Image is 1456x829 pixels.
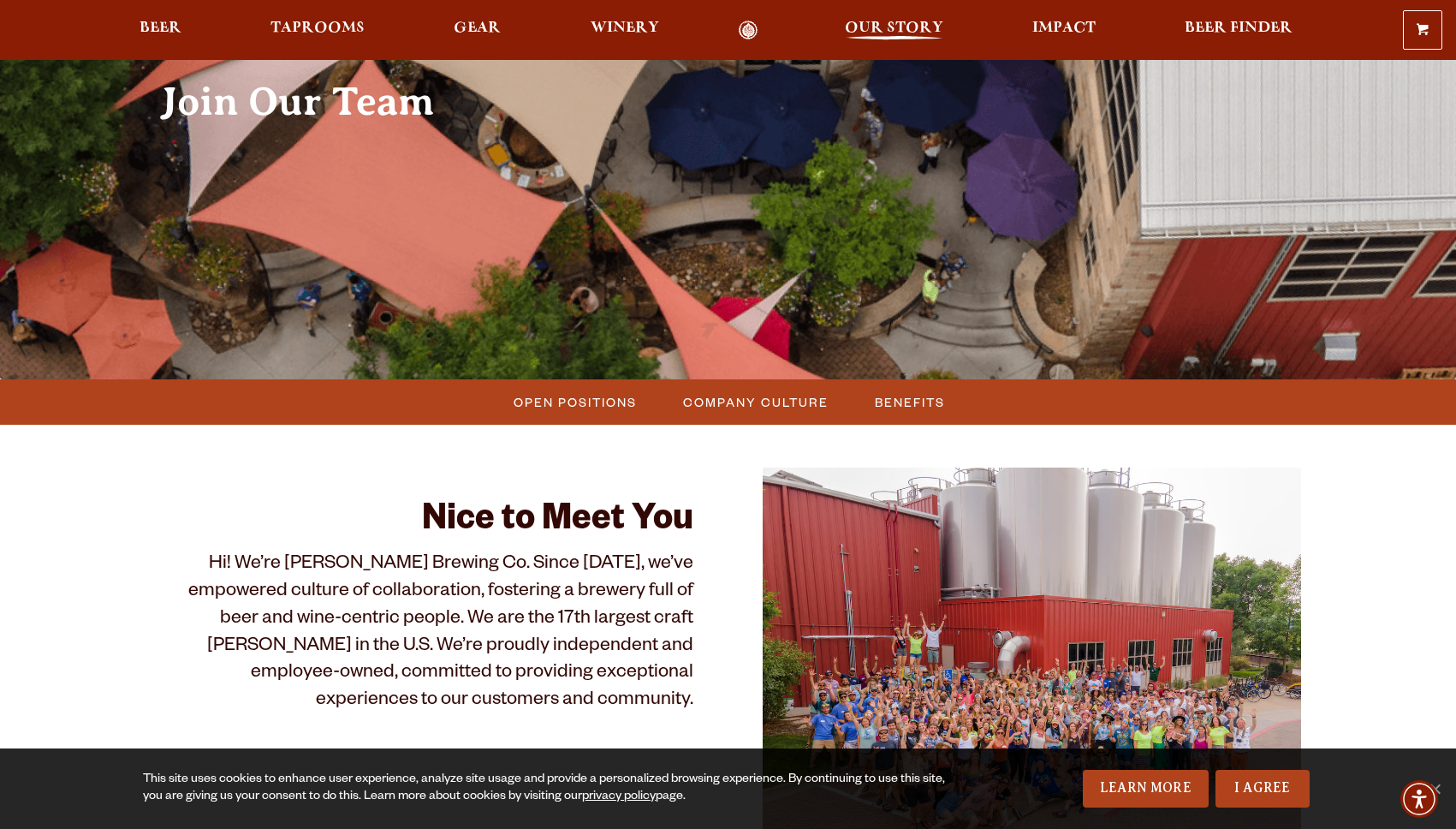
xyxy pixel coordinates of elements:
[716,21,781,40] a: Odell Home
[1083,770,1209,808] a: Learn More
[454,21,501,35] span: Gear
[673,390,837,414] a: Company Culture
[683,390,829,414] span: Company Culture
[1032,21,1096,35] span: Impact
[1215,770,1310,808] a: I Agree
[1021,21,1107,40] a: Impact
[270,21,365,35] span: Taprooms
[875,390,945,414] span: Benefits
[1185,21,1293,35] span: Beer Finder
[579,21,670,40] a: Winery
[155,502,694,543] h2: Nice to Meet You
[845,21,943,35] span: Our Story
[582,790,656,804] a: privacy policy
[143,772,966,806] div: This site uses cookies to enhance user experience, analyze site usage and provide a personalized ...
[1400,780,1438,818] div: Accessibility Menu
[188,555,693,713] span: Hi! We’re [PERSON_NAME] Brewing Co. Since [DATE], we’ve empowered culture of collaboration, foste...
[128,21,193,40] a: Beer
[259,21,376,40] a: Taprooms
[591,21,659,35] span: Winery
[443,21,512,40] a: Gear
[865,390,954,414] a: Benefits
[140,21,181,35] span: Beer
[514,390,637,414] span: Open Positions
[1174,21,1304,40] a: Beer Finder
[834,21,954,40] a: Our Story
[503,390,645,414] a: Open Positions
[160,81,694,123] h2: Join Our Team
